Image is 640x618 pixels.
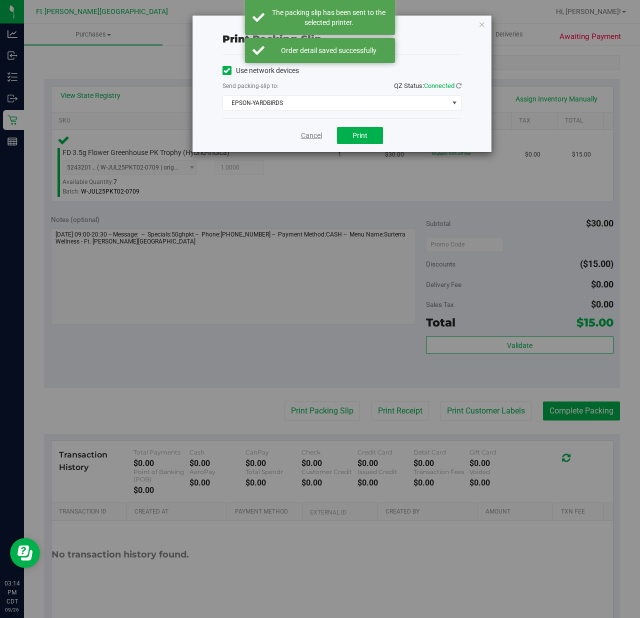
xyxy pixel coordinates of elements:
button: Print [337,127,383,144]
span: Print [352,131,367,139]
span: Print packing-slip [222,33,321,45]
label: Use network devices [222,65,299,76]
span: Connected [424,82,454,89]
div: The packing slip has been sent to the selected printer. [270,7,387,27]
iframe: Resource center [10,538,40,568]
span: QZ Status: [394,82,461,89]
div: Order detail saved successfully [270,45,387,55]
span: EPSON-YARDBIRDS [223,96,448,110]
a: Cancel [301,130,322,141]
label: Send packing-slip to: [222,81,278,90]
span: select [448,96,460,110]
